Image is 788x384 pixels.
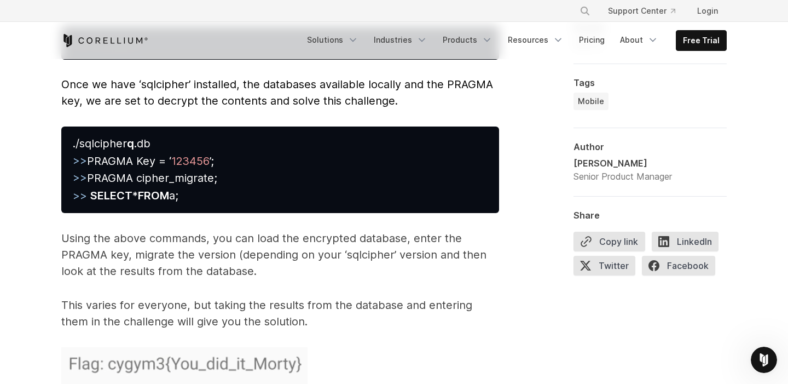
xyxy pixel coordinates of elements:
span: Once we have ‘sqlcipher’ installed, the databases available locally and the PRAGMA key, we are se... [61,78,493,107]
strong: q [127,137,134,150]
a: Twitter [573,256,642,280]
span: 123456 [171,154,210,168]
a: Support Center [599,1,684,21]
iframe: Intercom live chat [751,347,777,373]
div: Tags [573,77,727,88]
a: Facebook [642,256,722,280]
a: About [613,30,665,50]
span: Twitter [573,256,635,276]
a: Pricing [572,30,611,50]
a: Products [436,30,499,50]
div: Navigation Menu [300,30,727,51]
span: Mobile [578,96,604,107]
div: Author [573,141,727,152]
div: Share [573,210,727,221]
p: This varies for everyone, but taking the results from the database and entering them in the chall... [61,297,499,330]
span: >> [73,171,87,185]
div: Senior Product Manager [573,170,672,183]
p: Using the above commands, you can load the encrypted database, enter the PRAGMA key, migrate the ... [61,230,499,279]
strong: SELECT [90,189,132,202]
a: Resources [501,30,570,50]
a: Mobile [573,93,609,110]
button: Copy link [573,232,645,251]
a: Free Trial [676,31,726,50]
div: Navigation Menu [566,1,727,21]
span: >> [73,154,87,168]
a: Solutions [300,30,365,50]
span: LinkedIn [652,232,719,251]
button: Search [575,1,595,21]
a: LinkedIn [652,232,725,256]
a: Login [688,1,727,21]
strong: FROM [138,189,169,202]
a: Corellium Home [61,34,148,47]
span: >> [73,189,87,202]
div: [PERSON_NAME] [573,157,672,170]
span: Facebook [642,256,715,276]
span: ./sqlcipher .db PRAGMA Key = ‘ ’; PRAGMA cipher_migrate; * a; [73,137,217,203]
a: Industries [367,30,434,50]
